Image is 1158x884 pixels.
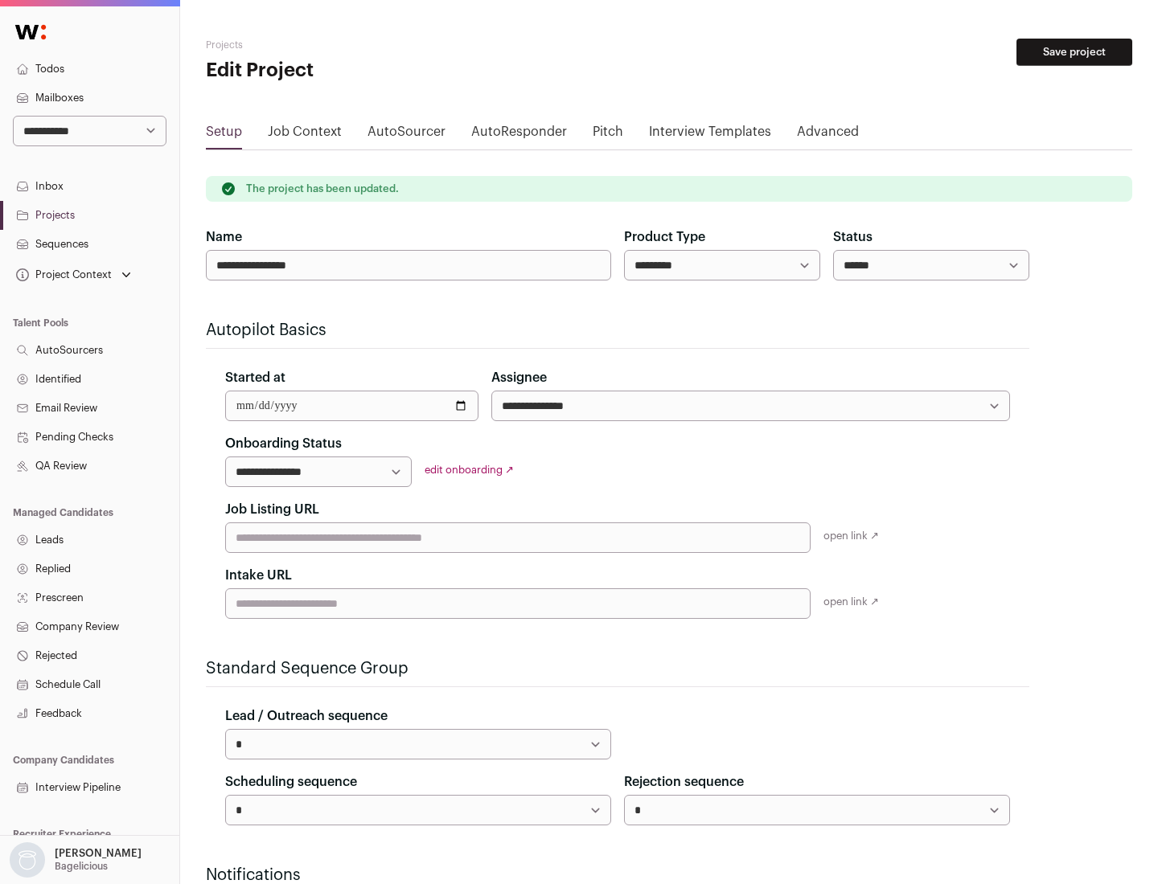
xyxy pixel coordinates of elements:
button: Open dropdown [6,842,145,878]
h2: Standard Sequence Group [206,657,1029,680]
button: Open dropdown [13,264,134,286]
img: nopic.png [10,842,45,878]
button: Save project [1016,39,1132,66]
p: The project has been updated. [246,182,399,195]
img: Wellfound [6,16,55,48]
p: Bagelicious [55,860,108,873]
label: Name [206,227,242,247]
h2: Projects [206,39,515,51]
h2: Autopilot Basics [206,319,1029,342]
label: Intake URL [225,566,292,585]
h1: Edit Project [206,58,515,84]
label: Assignee [491,368,547,387]
label: Onboarding Status [225,434,342,453]
label: Lead / Outreach sequence [225,706,388,726]
a: Interview Templates [649,122,771,148]
a: Setup [206,122,242,148]
a: Pitch [593,122,623,148]
a: edit onboarding ↗ [425,465,514,475]
label: Scheduling sequence [225,772,357,792]
label: Job Listing URL [225,500,319,519]
label: Started at [225,368,285,387]
p: [PERSON_NAME] [55,847,142,860]
label: Product Type [624,227,705,247]
div: Project Context [13,268,112,281]
a: Advanced [797,122,859,148]
a: Job Context [268,122,342,148]
a: AutoResponder [471,122,567,148]
label: Rejection sequence [624,772,744,792]
a: AutoSourcer [368,122,446,148]
label: Status [833,227,873,247]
